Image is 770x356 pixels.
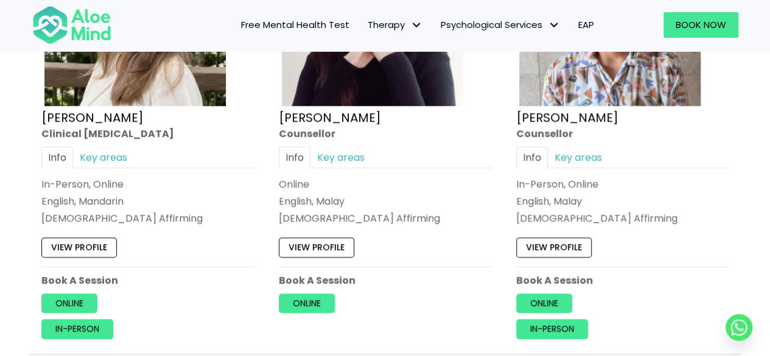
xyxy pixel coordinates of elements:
p: Book A Session [279,273,492,287]
a: Info [279,147,310,168]
a: [PERSON_NAME] [516,108,618,125]
a: Book Now [663,12,738,38]
p: English, Malay [279,194,492,208]
span: Psychological Services [441,18,560,31]
a: TherapyTherapy: submenu [359,12,432,38]
p: Book A Session [41,273,254,287]
a: In-person [516,319,588,338]
a: View profile [41,237,117,257]
a: Key areas [73,147,134,168]
a: [PERSON_NAME] [41,108,144,125]
a: Psychological ServicesPsychological Services: submenu [432,12,569,38]
nav: Menu [127,12,603,38]
span: Therapy: submenu [408,16,425,34]
a: Key areas [548,147,609,168]
a: Free Mental Health Test [232,12,359,38]
div: Counsellor [279,126,492,140]
a: [PERSON_NAME] [279,108,381,125]
a: EAP [569,12,603,38]
div: Clinical [MEDICAL_DATA] [41,126,254,140]
span: Book Now [676,18,726,31]
span: Psychological Services: submenu [545,16,563,34]
p: Book A Session [516,273,729,287]
a: In-person [41,319,113,338]
div: In-Person, Online [516,177,729,191]
div: Counsellor [516,126,729,140]
a: View profile [279,237,354,257]
div: [DEMOGRAPHIC_DATA] Affirming [41,211,254,225]
div: [DEMOGRAPHIC_DATA] Affirming [279,211,492,225]
span: Therapy [368,18,422,31]
span: Free Mental Health Test [241,18,349,31]
a: View profile [516,237,592,257]
span: EAP [578,18,594,31]
a: Info [41,147,73,168]
a: Info [516,147,548,168]
a: Online [41,293,97,313]
p: English, Mandarin [41,194,254,208]
a: Online [279,293,335,313]
a: Whatsapp [726,314,752,341]
div: In-Person, Online [41,177,254,191]
p: English, Malay [516,194,729,208]
img: Aloe mind Logo [32,5,111,45]
a: Key areas [310,147,371,168]
a: Online [516,293,572,313]
div: [DEMOGRAPHIC_DATA] Affirming [516,211,729,225]
div: Online [279,177,492,191]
